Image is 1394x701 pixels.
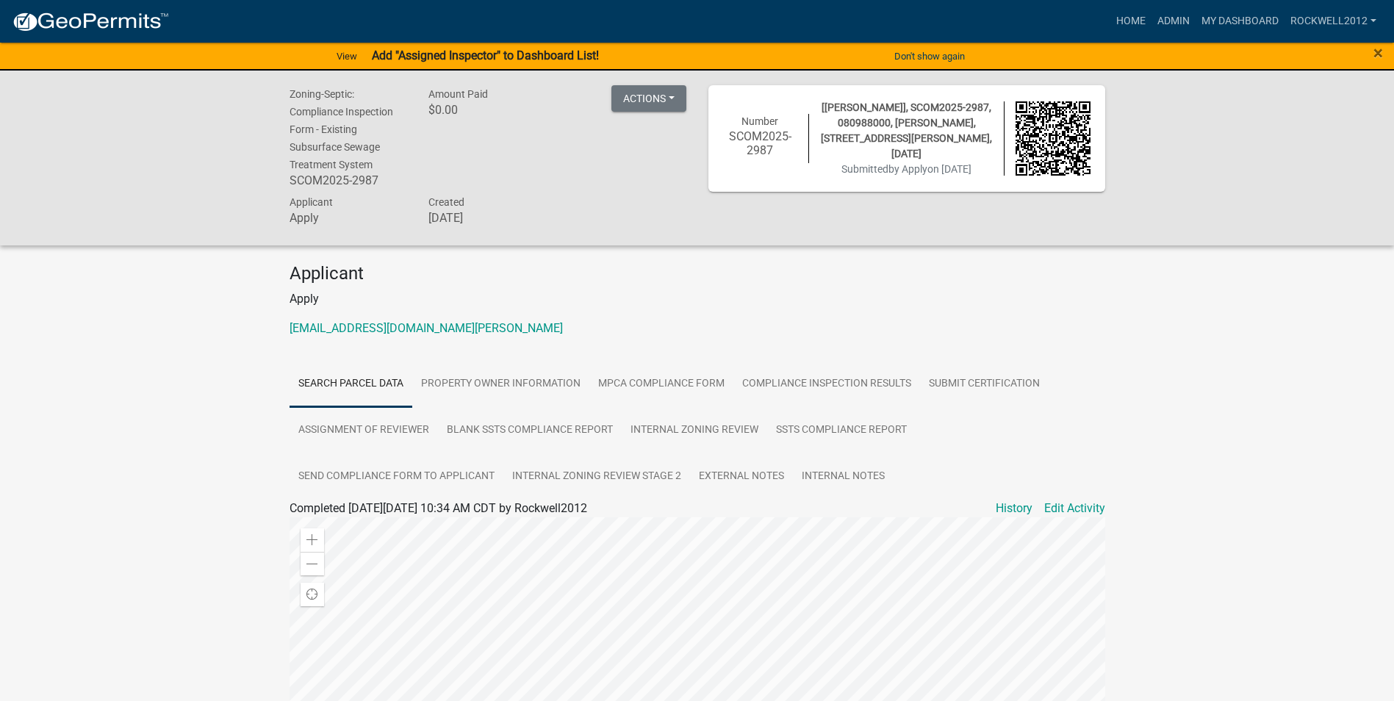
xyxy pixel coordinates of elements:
[290,263,1105,284] h4: Applicant
[290,501,587,515] span: Completed [DATE][DATE] 10:34 AM CDT by Rockwell2012
[290,453,503,500] a: Send Compliance Form to Applicant
[503,453,690,500] a: Internal Zoning Review Stage 2
[290,321,563,335] a: [EMAIL_ADDRESS][DOMAIN_NAME][PERSON_NAME]
[290,196,333,208] span: Applicant
[1110,7,1152,35] a: Home
[589,361,733,408] a: MPCA Compliance Form
[331,44,363,68] a: View
[290,88,393,170] span: Zoning-Septic: Compliance Inspection Form - Existing Subsurface Sewage Treatment System
[767,407,916,454] a: SSTS Compliance Report
[301,552,324,575] div: Zoom out
[290,211,407,225] h6: Apply
[1373,44,1383,62] button: Close
[821,101,992,159] span: [[PERSON_NAME]], SCOM2025-2987, 080988000, [PERSON_NAME], [STREET_ADDRESS][PERSON_NAME], [DATE]
[428,88,488,100] span: Amount Paid
[996,500,1032,517] a: History
[622,407,767,454] a: Internal Zoning Review
[290,361,412,408] a: Search Parcel Data
[301,528,324,552] div: Zoom in
[1016,101,1091,176] img: QR code
[888,163,927,175] span: by Apply
[690,453,793,500] a: External Notes
[372,48,599,62] strong: Add "Assigned Inspector" to Dashboard List!
[412,361,589,408] a: Property Owner Information
[1152,7,1196,35] a: Admin
[428,196,464,208] span: Created
[1196,7,1285,35] a: My Dashboard
[428,103,546,117] h6: $0.00
[1285,7,1382,35] a: Rockwell2012
[1044,500,1105,517] a: Edit Activity
[611,85,686,112] button: Actions
[841,163,971,175] span: Submitted on [DATE]
[438,407,622,454] a: Blank SSTS Compliance Report
[723,129,798,157] h6: SCOM2025-2987
[290,173,407,187] h6: SCOM2025-2987
[733,361,920,408] a: Compliance Inspection Results
[428,211,546,225] h6: [DATE]
[741,115,778,127] span: Number
[888,44,971,68] button: Don't show again
[920,361,1049,408] a: Submit Certification
[1373,43,1383,63] span: ×
[290,407,438,454] a: Assignment of Reviewer
[290,290,1105,308] p: Apply
[793,453,894,500] a: Internal Notes
[301,583,324,606] div: Find my location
